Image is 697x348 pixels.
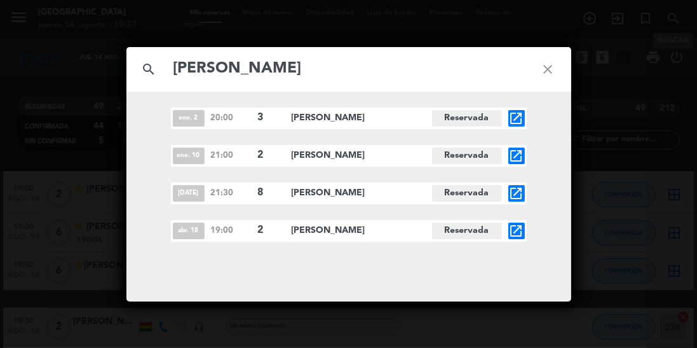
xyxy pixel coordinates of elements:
[211,111,252,125] span: 20:00
[173,185,205,202] span: [DATE]
[172,56,525,82] input: Buscar reservas
[258,184,281,201] span: 8
[173,148,205,164] span: ene. 10
[292,223,432,238] span: [PERSON_NAME]
[509,111,524,126] i: open_in_new
[509,186,524,201] i: open_in_new
[525,46,571,92] i: close
[292,148,432,163] span: [PERSON_NAME]
[173,110,205,127] span: ene. 2
[432,148,502,164] span: Reservada
[211,186,252,200] span: 21:30
[258,147,281,164] span: 2
[211,149,252,162] span: 21:00
[432,223,502,239] span: Reservada
[258,222,281,239] span: 2
[258,109,281,126] span: 3
[126,46,172,92] i: search
[509,148,524,164] i: open_in_new
[173,223,205,239] span: abr. 18
[432,185,502,202] span: Reservada
[292,186,432,200] span: [PERSON_NAME]
[292,111,432,125] span: [PERSON_NAME]
[432,110,502,127] span: Reservada
[211,224,252,237] span: 19:00
[509,223,524,239] i: open_in_new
